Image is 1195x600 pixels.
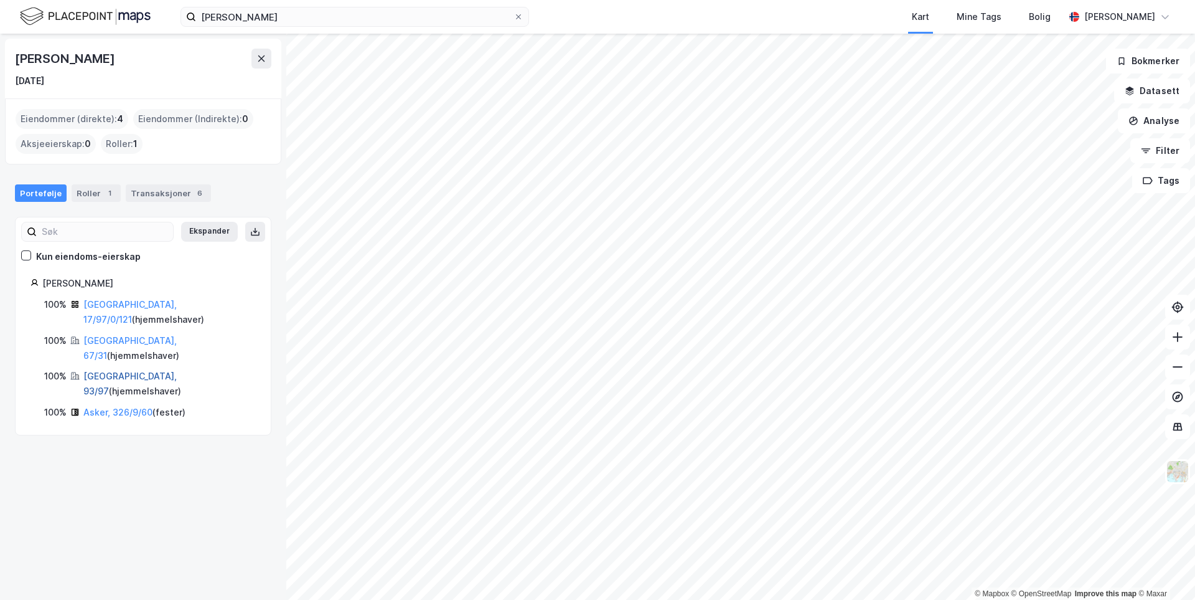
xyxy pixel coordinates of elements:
[101,134,143,154] div: Roller :
[15,74,44,88] div: [DATE]
[16,134,96,154] div: Aksjeeierskap :
[975,589,1009,598] a: Mapbox
[196,7,513,26] input: Søk på adresse, matrikkel, gårdeiere, leietakere eller personer
[1029,9,1051,24] div: Bolig
[133,109,253,129] div: Eiendommer (Indirekte) :
[15,49,117,69] div: [PERSON_NAME]
[44,369,67,384] div: 100%
[117,112,123,126] span: 4
[194,187,206,199] div: 6
[37,222,173,241] input: Søk
[1133,540,1195,600] iframe: Chat Widget
[20,6,151,27] img: logo.f888ab2527a4732fd821a326f86c7f29.svg
[83,299,177,325] a: [GEOGRAPHIC_DATA], 17/97/0/121
[83,335,177,361] a: [GEOGRAPHIC_DATA], 67/31
[44,405,67,420] div: 100%
[1133,540,1195,600] div: Kontrollprogram for chat
[1132,168,1190,193] button: Tags
[1106,49,1190,74] button: Bokmerker
[16,109,128,129] div: Eiendommer (direkte) :
[83,333,256,363] div: ( hjemmelshaver )
[1118,108,1190,133] button: Analyse
[133,136,138,151] span: 1
[83,297,256,327] div: ( hjemmelshaver )
[1011,589,1072,598] a: OpenStreetMap
[1075,589,1136,598] a: Improve this map
[103,187,116,199] div: 1
[83,407,152,417] a: Asker, 326/9/60
[44,297,67,312] div: 100%
[957,9,1001,24] div: Mine Tags
[44,333,67,348] div: 100%
[83,405,185,420] div: ( fester )
[912,9,929,24] div: Kart
[242,112,248,126] span: 0
[15,184,67,202] div: Portefølje
[83,371,177,396] a: [GEOGRAPHIC_DATA], 93/97
[126,184,211,202] div: Transaksjoner
[42,276,256,291] div: [PERSON_NAME]
[36,249,141,264] div: Kun eiendoms-eierskap
[1130,138,1190,163] button: Filter
[83,369,256,399] div: ( hjemmelshaver )
[85,136,91,151] span: 0
[72,184,121,202] div: Roller
[1166,460,1189,483] img: Z
[1084,9,1155,24] div: [PERSON_NAME]
[181,222,238,242] button: Ekspander
[1114,79,1190,103] button: Datasett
